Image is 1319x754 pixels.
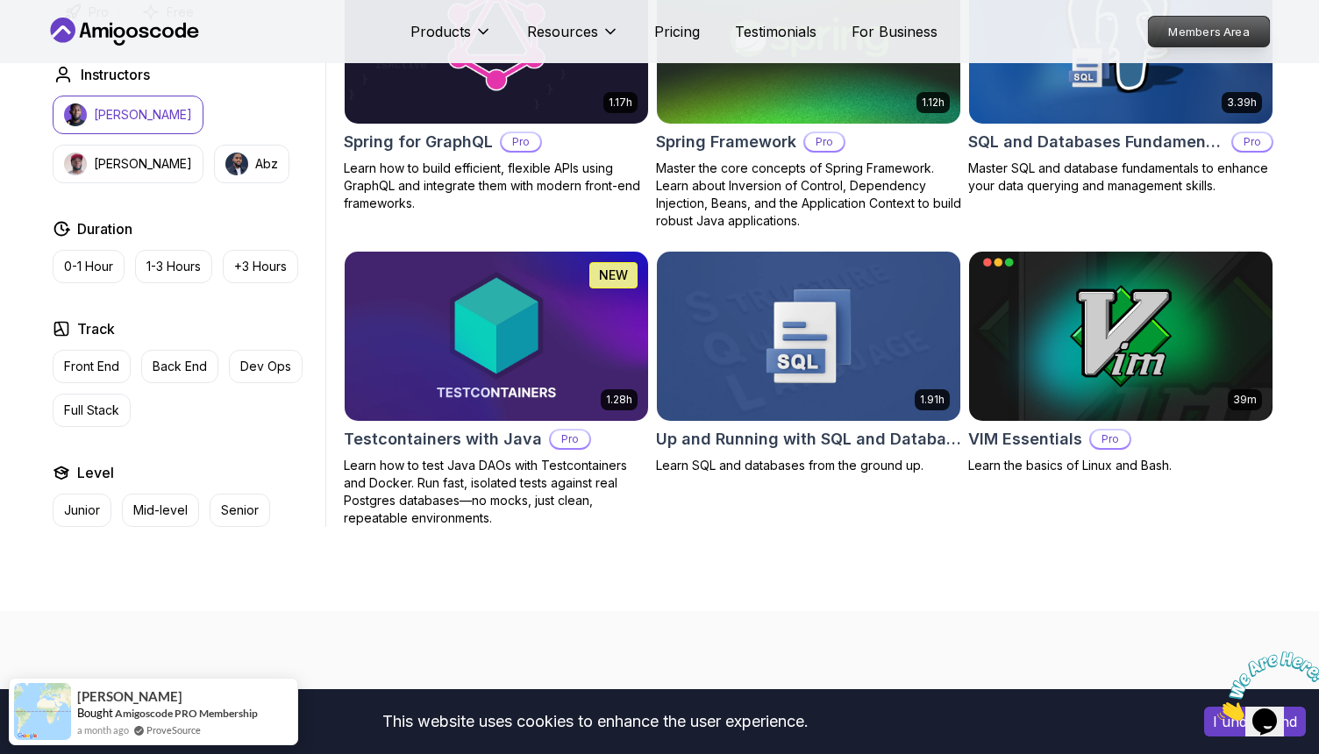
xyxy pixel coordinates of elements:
[609,96,632,110] p: 1.17h
[1204,707,1306,736] button: Accept cookies
[77,218,132,239] h2: Duration
[922,96,945,110] p: 1.12h
[968,427,1082,452] h2: VIM Essentials
[599,267,628,284] p: NEW
[852,21,938,42] a: For Business
[920,393,945,407] p: 1.91h
[77,706,113,720] span: Bought
[214,145,289,183] button: instructor imgAbz
[656,427,961,452] h2: Up and Running with SQL and Databases
[1210,644,1319,728] iframe: chat widget
[1233,133,1272,151] p: Pro
[153,358,207,375] p: Back End
[606,393,632,407] p: 1.28h
[210,494,270,527] button: Senior
[969,252,1273,422] img: VIM Essentials card
[654,21,700,42] a: Pricing
[344,457,649,527] p: Learn how to test Java DAOs with Testcontainers and Docker. Run fast, isolated tests against real...
[53,494,111,527] button: Junior
[1148,16,1271,47] a: Members Area
[240,358,291,375] p: Dev Ops
[146,258,201,275] p: 1-3 Hours
[968,130,1224,154] h2: SQL and Databases Fundamentals
[146,722,201,737] a: ProveSource
[344,427,542,452] h2: Testcontainers with Java
[223,250,298,283] button: +3 Hours
[221,501,259,519] p: Senior
[234,258,287,275] p: +3 Hours
[656,251,961,475] a: Up and Running with SQL and Databases card1.91hUp and Running with SQL and DatabasesLearn SQL and...
[1233,393,1257,407] p: 39m
[968,251,1273,475] a: VIM Essentials card39mVIM EssentialsProLearn the basics of Linux and Bash.
[133,501,188,519] p: Mid-level
[94,106,192,124] p: [PERSON_NAME]
[122,494,199,527] button: Mid-level
[410,21,471,42] p: Products
[81,64,150,85] h2: Instructors
[229,350,303,383] button: Dev Ops
[1091,430,1130,448] p: Pro
[551,430,589,448] p: Pro
[1227,96,1257,110] p: 3.39h
[527,21,619,56] button: Resources
[968,457,1273,474] p: Learn the basics of Linux and Bash.
[77,318,115,339] h2: Track
[1149,17,1270,46] p: Members Area
[7,7,116,76] img: Chat attention grabber
[13,702,1178,741] div: This website uses cookies to enhance the user experience.
[502,133,540,151] p: Pro
[53,250,125,283] button: 0-1 Hour
[656,160,961,230] p: Master the core concepts of Spring Framework. Learn about Inversion of Control, Dependency Inject...
[53,350,131,383] button: Front End
[968,160,1273,195] p: Master SQL and database fundamentals to enhance your data querying and management skills.
[657,252,960,422] img: Up and Running with SQL and Databases card
[805,133,844,151] p: Pro
[64,103,87,126] img: instructor img
[527,21,598,42] p: Resources
[656,457,961,474] p: Learn SQL and databases from the ground up.
[344,160,649,212] p: Learn how to build efficient, flexible APIs using GraphQL and integrate them with modern front-en...
[225,153,248,175] img: instructor img
[115,707,258,720] a: Amigoscode PRO Membership
[344,130,493,154] h2: Spring for GraphQL
[345,252,648,422] img: Testcontainers with Java card
[77,722,129,737] span: a month ago
[255,155,278,173] p: Abz
[64,501,100,519] p: Junior
[53,394,131,427] button: Full Stack
[77,689,182,704] span: [PERSON_NAME]
[53,145,203,183] button: instructor img[PERSON_NAME]
[94,155,192,173] p: [PERSON_NAME]
[64,358,119,375] p: Front End
[53,96,203,134] button: instructor img[PERSON_NAME]
[77,462,114,483] h2: Level
[64,258,113,275] p: 0-1 Hour
[64,402,119,419] p: Full Stack
[64,153,87,175] img: instructor img
[344,251,649,528] a: Testcontainers with Java card1.28hNEWTestcontainers with JavaProLearn how to test Java DAOs with ...
[135,250,212,283] button: 1-3 Hours
[14,683,71,740] img: provesource social proof notification image
[735,21,816,42] a: Testimonials
[656,130,796,154] h2: Spring Framework
[141,350,218,383] button: Back End
[410,21,492,56] button: Products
